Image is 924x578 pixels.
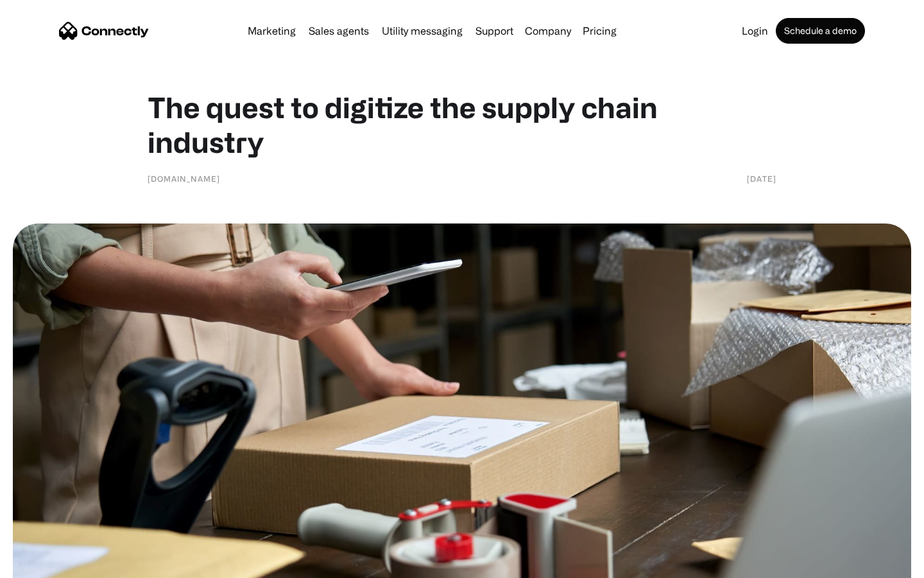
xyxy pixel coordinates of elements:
[304,26,374,36] a: Sales agents
[577,26,622,36] a: Pricing
[148,90,776,159] h1: The quest to digitize the supply chain industry
[747,172,776,185] div: [DATE]
[148,172,220,185] div: [DOMAIN_NAME]
[737,26,773,36] a: Login
[13,556,77,574] aside: Language selected: English
[243,26,301,36] a: Marketing
[470,26,518,36] a: Support
[26,556,77,574] ul: Language list
[776,18,865,44] a: Schedule a demo
[377,26,468,36] a: Utility messaging
[525,22,571,40] div: Company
